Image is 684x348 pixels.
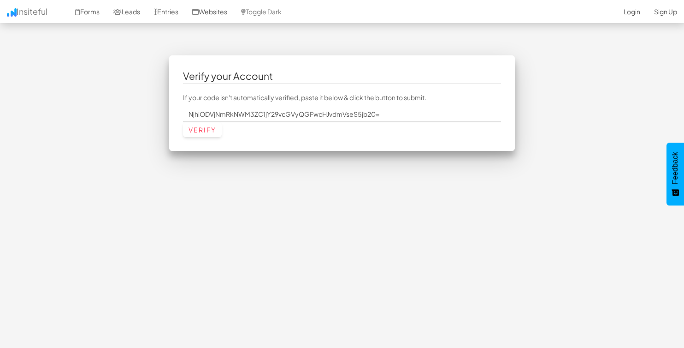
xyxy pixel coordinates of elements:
[671,152,679,184] span: Feedback
[183,93,501,102] p: If your code isn't automatically verified, paste it below & click the button to submit.
[7,8,17,17] img: icon.png
[183,69,501,84] legend: Verify your Account
[666,143,684,205] button: Feedback - Show survey
[183,107,501,122] input: Enter your code here.
[183,122,222,137] input: Verify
